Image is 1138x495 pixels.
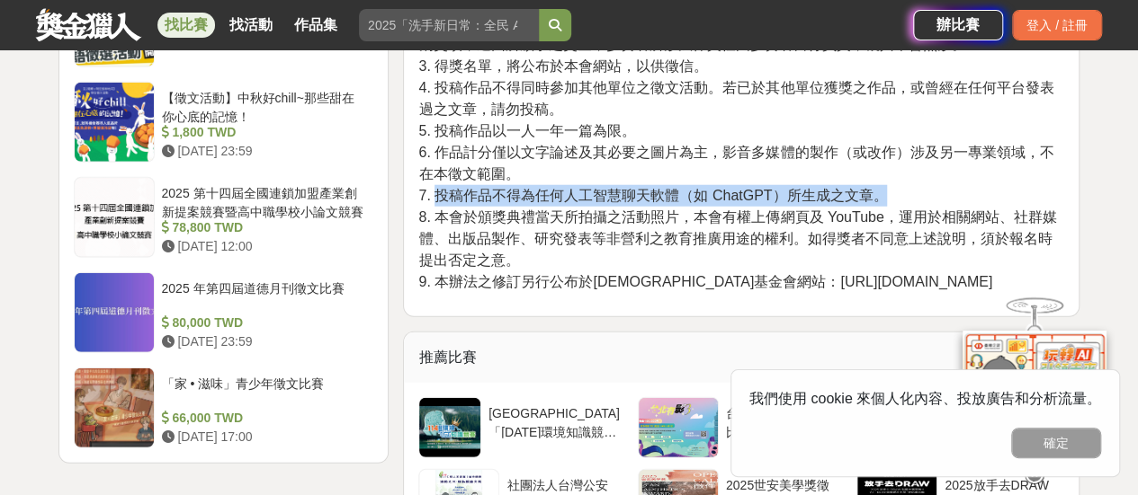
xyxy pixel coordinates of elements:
a: 台北有影3 影像徵件比賽 [638,397,846,458]
div: 78,800 TWD [162,218,367,237]
div: 80,000 TWD [162,314,367,332]
a: 2025 年第四屆道德月刊徵文比賽 80,000 TWD [DATE] 23:59 [74,272,374,353]
span: 2. 投稿作品須具原創性，參賽者應為參選作品之著作權人，參選著作涉及著作權糾紛或抄襲者，將取消獎項，追回所頒予之獎金；參賽者所涉法律責任由參賽者自行負責，概與本會無涉。 [418,15,1053,52]
div: [GEOGRAPHIC_DATA]「[DATE]環境知識競賽」 [488,404,620,438]
a: 找活動 [222,13,280,38]
div: [DATE] 12:00 [162,237,367,256]
img: d2146d9a-e6f6-4337-9592-8cefde37ba6b.png [963,330,1107,449]
a: 找比賽 [157,13,215,38]
input: 2025「洗手新日常：全民 ALL IN」洗手歌全台徵選 [359,9,539,41]
span: 6. 作品計分僅以文字論述及其必要之圖片為主，影音多媒體的製作（或改作）涉及另一專業領域，不在本徵文範圍。 [418,145,1053,181]
button: 確定 [1011,428,1101,458]
span: 我們使用 cookie 來個人化內容、投放廣告和分析流量。 [749,391,1101,406]
div: 【徵文活動】中秋好chill~那些甜在你心底的記憶！ [162,89,367,123]
div: 「家 • 滋味」青少年徵文比賽 [162,375,367,409]
a: [GEOGRAPHIC_DATA]「[DATE]環境知識競賽」 [418,397,626,458]
a: 「家 • 滋味」青少年徵文比賽 66,000 TWD [DATE] 17:00 [74,367,374,448]
a: 辦比賽 [913,10,1003,40]
a: 【徵文活動】中秋好chill~那些甜在你心底的記憶！ 1,800 TWD [DATE] 23:59 [74,82,374,163]
div: 66,000 TWD [162,409,367,428]
span: 4. 投稿作品不得同時參加其他單位之徵文活動。若已於其他單位獲獎之作品，或曾經在任何平台發表過之文章，請勿投稿。 [418,80,1053,117]
div: 推薦比賽 [404,332,1079,383]
a: 2025 第十四屆全國連鎖加盟產業創新提案競賽暨高中職學校小論文競賽 78,800 TWD [DATE] 12:00 [74,177,374,258]
div: 2025 第十四屆全國連鎖加盟產業創新提案競賽暨高中職學校小論文競賽 [162,184,367,218]
div: 1,800 TWD [162,123,367,142]
div: [DATE] 23:59 [162,332,367,351]
div: 2025 年第四屆道德月刊徵文比賽 [162,279,367,314]
div: [DATE] 23:59 [162,142,367,161]
span: 7. 投稿作品不得為任何人工智慧聊天軟體（如 ChatGPT）所生成之文章。 [418,188,887,203]
div: [DATE] 17:00 [162,428,367,446]
span: 5. 投稿作品以一人一年一篇為限。 [418,123,636,138]
span: 8. 本會於頒獎典禮當天所拍攝之活動照片，本會有權上傳網頁及 YouTube，運用於相關網站、社群媒體、出版品製作、研究發表等非營利之教育推廣用途的權利。如得獎者不同意上述說明，須於報名時提出否... [418,209,1056,268]
div: 登入 / 註冊 [1012,10,1102,40]
div: 台北有影3 影像徵件比賽 [726,404,838,438]
span: 9. 本辦法之修訂另行公布於[DEMOGRAPHIC_DATA]基金會網站：[URL][DOMAIN_NAME] [418,274,992,289]
span: 3. 得獎名單，將公布於本會網站，以供徵信。 [418,58,708,74]
a: 作品集 [287,13,345,38]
